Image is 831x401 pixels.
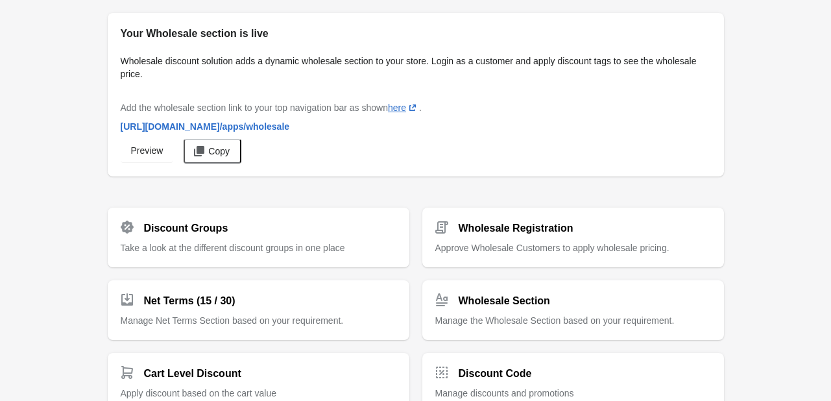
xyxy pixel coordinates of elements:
[121,26,711,42] h2: Your Wholesale section is live
[121,315,344,326] span: Manage Net Terms Section based on your requirement.
[208,146,230,156] span: Copy
[435,388,574,398] span: Manage discounts and promotions
[459,221,573,236] h2: Wholesale Registration
[435,243,669,253] span: Approve Wholesale Customers to apply wholesale pricing.
[388,103,419,113] a: here(opens a new window)
[121,388,277,398] span: Apply discount based on the cart value
[121,243,345,253] span: Take a look at the different discount groups in one place
[459,293,550,309] h2: Wholesale Section
[131,145,163,156] span: Preview
[435,315,675,326] span: Manage the Wholesale Section based on your requirement.
[121,121,290,132] span: [URL][DOMAIN_NAME] /apps/wholesale
[121,56,697,79] span: Wholesale discount solution adds a dynamic wholesale section to your store. Login as a customer a...
[121,139,174,162] a: Preview
[121,103,422,113] span: Add the wholesale section link to your top navigation bar as shown .
[144,366,241,382] h2: Cart Level Discount
[144,293,235,309] h2: Net Terms (15 / 30)
[144,221,228,236] h2: Discount Groups
[115,115,295,138] a: [URL][DOMAIN_NAME]/apps/wholesale
[459,366,532,382] h2: Discount Code
[184,139,241,164] button: Copy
